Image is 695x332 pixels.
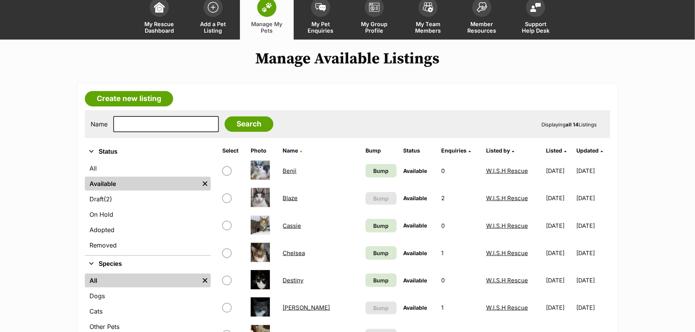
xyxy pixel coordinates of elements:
[543,267,576,294] td: [DATE]
[366,274,396,287] a: Bump
[85,238,211,252] a: Removed
[373,194,389,203] span: Bump
[91,121,108,128] label: Name
[577,240,609,266] td: [DATE]
[546,147,562,154] span: Listed
[373,304,389,312] span: Bump
[85,177,199,191] a: Available
[373,222,389,230] span: Bump
[85,259,211,269] button: Species
[486,222,528,229] a: W.I.S.H Rescue
[546,147,566,154] a: Listed
[283,147,303,154] a: Name
[404,168,427,174] span: Available
[438,267,482,294] td: 0
[283,147,298,154] span: Name
[438,158,482,184] td: 0
[566,121,579,128] strong: all 14
[85,160,211,255] div: Status
[486,304,528,311] a: W.I.S.H Rescue
[85,223,211,237] a: Adopted
[577,185,609,211] td: [DATE]
[219,144,247,157] th: Select
[404,222,427,229] span: Available
[577,158,609,184] td: [DATE]
[373,249,389,257] span: Bump
[438,212,482,239] td: 0
[486,194,528,202] a: W.I.S.H Rescue
[404,250,427,256] span: Available
[366,302,396,314] button: Bump
[404,195,427,201] span: Available
[543,158,576,184] td: [DATE]
[465,21,499,34] span: Member Resources
[543,185,576,211] td: [DATE]
[366,192,396,205] button: Bump
[543,294,576,321] td: [DATE]
[404,304,427,311] span: Available
[543,240,576,266] td: [DATE]
[283,304,330,311] a: [PERSON_NAME]
[85,289,211,303] a: Dogs
[577,147,603,154] a: Updated
[366,164,396,178] a: Bump
[142,21,177,34] span: My Rescue Dashboard
[225,116,273,132] input: Search
[477,2,487,12] img: member-resources-icon-8e73f808a243e03378d46382f2149f9095a855e16c252ad45f914b54edf8863c.svg
[303,21,338,34] span: My Pet Enquiries
[85,192,211,206] a: Draft
[486,147,510,154] span: Listed by
[411,21,445,34] span: My Team Members
[577,147,599,154] span: Updated
[486,167,528,174] a: W.I.S.H Rescue
[486,147,514,154] a: Listed by
[85,207,211,221] a: On Hold
[530,3,541,12] img: help-desk-icon-fdf02630f3aa405de69fd3d07c3f3aa587a6932b1a1747fa1d2bba05be0121f9.svg
[196,21,230,34] span: Add a Pet Listing
[261,2,272,12] img: manage-my-pets-icon-02211641906a0b7f246fdf0571729dbe1e7629f14944591b6c1af311fb30b64b.svg
[357,21,392,34] span: My Group Profile
[369,3,380,12] img: group-profile-icon-3fa3cf56718a62981997c0bc7e787c4b2cf8bcc04b72c1350f741eb67cf2f40e.svg
[438,185,482,211] td: 2
[283,222,301,229] a: Cassie
[518,21,553,34] span: Support Help Desk
[154,2,165,13] img: dashboard-icon-eb2f2d2d3e046f16d808141f083e7271f6b2e854fb5c12c21221c1fb7104beca.svg
[441,147,467,154] span: translation missing: en.admin.listings.index.attributes.enquiries
[315,3,326,12] img: pet-enquiries-icon-7e3ad2cf08bfb03b45e93fb7055b45f3efa6380592205ae92323e6603595dc1f.svg
[199,274,211,287] a: Remove filter
[541,121,597,128] span: Displaying Listings
[486,277,528,284] a: W.I.S.H Rescue
[366,219,396,232] a: Bump
[438,294,482,321] td: 1
[248,144,279,157] th: Photo
[577,294,609,321] td: [DATE]
[85,274,199,287] a: All
[85,147,211,157] button: Status
[400,144,437,157] th: Status
[577,267,609,294] td: [DATE]
[543,212,576,239] td: [DATE]
[104,194,112,204] span: (2)
[85,91,173,106] a: Create new listing
[362,144,399,157] th: Bump
[486,249,528,257] a: W.I.S.H Rescue
[577,212,609,239] td: [DATE]
[441,147,471,154] a: Enquiries
[373,276,389,284] span: Bump
[283,194,298,202] a: Blaze
[283,277,304,284] a: Destiny
[404,277,427,284] span: Available
[199,177,211,191] a: Remove filter
[373,167,389,175] span: Bump
[438,240,482,266] td: 1
[208,2,218,13] img: add-pet-listing-icon-0afa8454b4691262ce3f59096e99ab1cd57d4a30225e0717b998d2c9b9846f56.svg
[283,167,297,174] a: Benji
[423,2,434,12] img: team-members-icon-5396bd8760b3fe7c0b43da4ab00e1e3bb1a5d9ba89233759b79545d2d3fc5d0d.svg
[85,304,211,318] a: Cats
[283,249,305,257] a: Chelsea
[85,161,211,175] a: All
[366,246,396,260] a: Bump
[250,21,284,34] span: Manage My Pets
